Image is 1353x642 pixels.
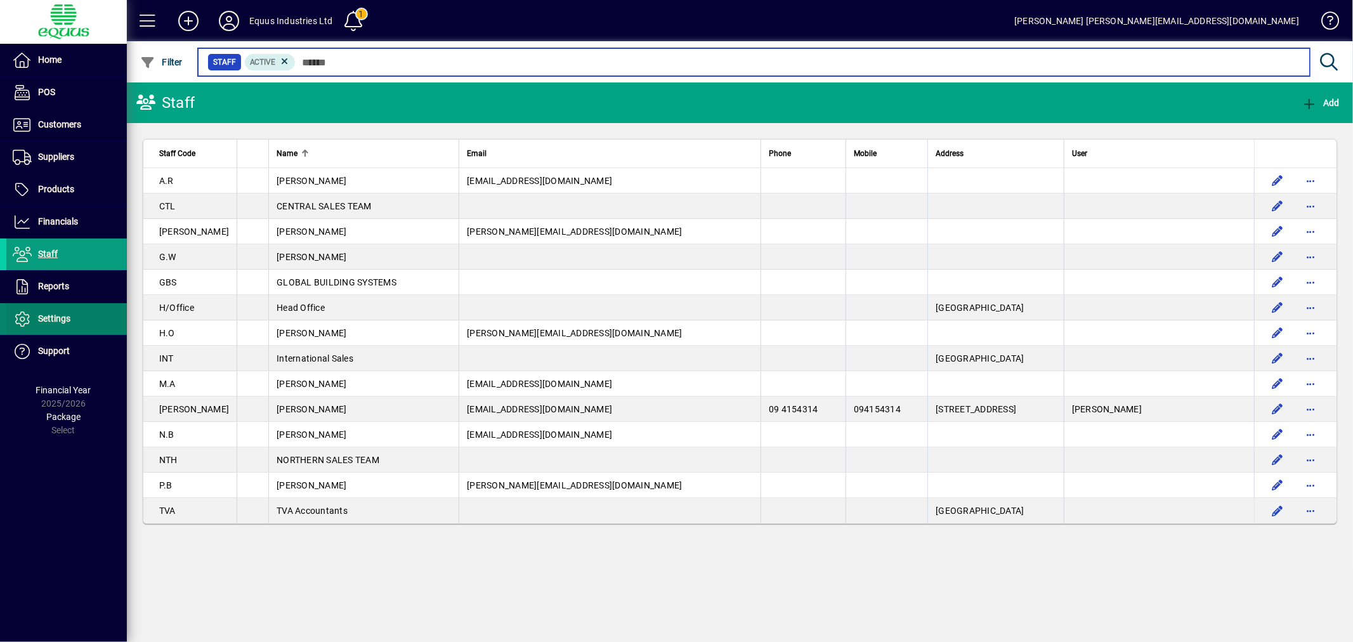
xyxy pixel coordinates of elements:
[854,404,901,414] span: 094154314
[1267,501,1288,521] button: Edit
[1300,298,1321,318] button: More options
[277,429,346,440] span: [PERSON_NAME]
[1300,221,1321,242] button: More options
[46,412,81,422] span: Package
[467,328,682,338] span: [PERSON_NAME][EMAIL_ADDRESS][DOMAIN_NAME]
[277,303,325,313] span: Head Office
[927,295,1064,320] td: [GEOGRAPHIC_DATA]
[1300,171,1321,191] button: More options
[38,249,58,259] span: Staff
[854,147,877,160] span: Mobile
[1298,91,1343,114] button: Add
[159,455,178,465] span: NTH
[277,379,346,389] span: [PERSON_NAME]
[277,328,346,338] span: [PERSON_NAME]
[1267,171,1288,191] button: Edit
[1267,221,1288,242] button: Edit
[1014,11,1299,31] div: [PERSON_NAME] [PERSON_NAME][EMAIL_ADDRESS][DOMAIN_NAME]
[1267,450,1288,470] button: Edit
[38,313,70,324] span: Settings
[38,281,69,291] span: Reports
[1300,348,1321,369] button: More options
[277,226,346,237] span: [PERSON_NAME]
[38,152,74,162] span: Suppliers
[927,396,1064,422] td: [STREET_ADDRESS]
[467,404,612,414] span: [EMAIL_ADDRESS][DOMAIN_NAME]
[6,303,127,335] a: Settings
[1300,450,1321,470] button: More options
[137,51,186,74] button: Filter
[159,353,174,364] span: INT
[159,226,229,237] span: [PERSON_NAME]
[1072,147,1087,160] span: User
[159,277,177,287] span: GBS
[159,379,176,389] span: M.A
[1300,424,1321,445] button: More options
[159,480,173,490] span: P.B
[1267,399,1288,419] button: Edit
[6,336,127,367] a: Support
[1267,247,1288,267] button: Edit
[6,141,127,173] a: Suppliers
[6,109,127,141] a: Customers
[159,429,174,440] span: N.B
[277,353,353,364] span: International Sales
[467,226,682,237] span: [PERSON_NAME][EMAIL_ADDRESS][DOMAIN_NAME]
[467,379,612,389] span: [EMAIL_ADDRESS][DOMAIN_NAME]
[245,54,296,70] mat-chip: Activation Status: Active
[1302,98,1340,108] span: Add
[1300,374,1321,394] button: More options
[277,147,451,160] div: Name
[854,147,920,160] div: Mobile
[769,404,818,414] span: 09 4154314
[168,10,209,32] button: Add
[1267,475,1288,495] button: Edit
[159,303,194,313] span: H/Office
[38,55,62,65] span: Home
[277,176,346,186] span: [PERSON_NAME]
[6,77,127,108] a: POS
[209,10,249,32] button: Profile
[6,174,127,206] a: Products
[159,201,176,211] span: CTL
[159,147,229,160] div: Staff Code
[140,57,183,67] span: Filter
[159,252,176,262] span: G.W
[277,147,297,160] span: Name
[1300,399,1321,419] button: More options
[277,455,379,465] span: NORTHERN SALES TEAM
[1267,272,1288,292] button: Edit
[6,44,127,76] a: Home
[159,176,174,186] span: A.R
[1267,323,1288,343] button: Edit
[38,87,55,97] span: POS
[1267,374,1288,394] button: Edit
[467,429,612,440] span: [EMAIL_ADDRESS][DOMAIN_NAME]
[467,176,612,186] span: [EMAIL_ADDRESS][DOMAIN_NAME]
[136,93,195,113] div: Staff
[1312,3,1337,44] a: Knowledge Base
[467,147,753,160] div: Email
[249,11,333,31] div: Equus Industries Ltd
[36,385,91,395] span: Financial Year
[1072,404,1142,414] span: [PERSON_NAME]
[1267,348,1288,369] button: Edit
[1267,298,1288,318] button: Edit
[277,252,346,262] span: [PERSON_NAME]
[277,201,372,211] span: CENTRAL SALES TEAM
[213,56,236,69] span: Staff
[159,147,195,160] span: Staff Code
[1267,424,1288,445] button: Edit
[159,404,229,414] span: [PERSON_NAME]
[277,506,348,516] span: TVA Accountants
[159,328,175,338] span: H.O
[277,404,346,414] span: [PERSON_NAME]
[6,206,127,238] a: Financials
[1267,196,1288,216] button: Edit
[277,277,396,287] span: GLOBAL BUILDING SYSTEMS
[38,119,81,129] span: Customers
[38,216,78,226] span: Financials
[936,147,964,160] span: Address
[769,147,791,160] span: Phone
[467,480,682,490] span: [PERSON_NAME][EMAIL_ADDRESS][DOMAIN_NAME]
